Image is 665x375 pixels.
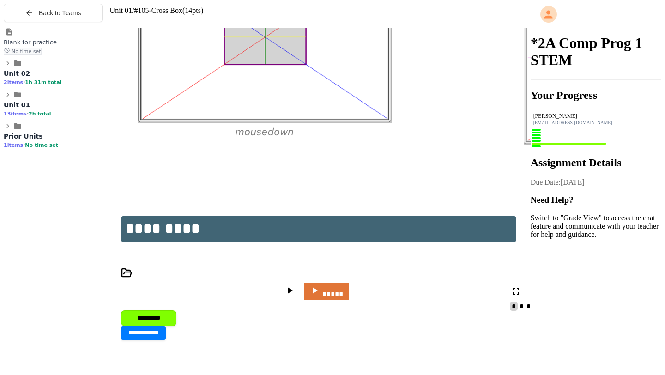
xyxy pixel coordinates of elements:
span: 2h total [29,111,51,117]
span: 1 items [4,142,23,148]
span: / [132,6,134,14]
span: Due Date: [531,178,561,186]
h2: Assignment Details [531,157,661,169]
span: Unit 02 [4,70,30,77]
span: No time set [25,142,58,148]
span: • [23,142,25,148]
span: 1h 31m total [25,79,61,85]
div: [PERSON_NAME] [533,113,659,120]
p: Switch to "Grade View" to access the chat feature and communicate with your teacher for help and ... [531,214,661,239]
div: My Account [531,4,661,25]
span: • [23,79,25,85]
span: Unit 01 [4,101,30,109]
span: Blank for practice [4,39,57,46]
h2: Your Progress [531,89,661,102]
span: • [27,110,29,117]
span: Back to Teams [39,9,81,17]
h1: *2A Comp Prog 1 STEM [531,35,661,69]
span: 13 items [4,111,27,117]
h3: Need Help? [531,195,661,205]
div: [EMAIL_ADDRESS][DOMAIN_NAME] [533,120,659,125]
span: No time set [4,48,42,55]
span: Prior Units [4,133,43,140]
span: [DATE] [561,178,585,186]
span: 2 items [4,79,23,85]
button: Back to Teams [4,4,103,22]
span: #105-Cross Box(14pts) [134,6,204,14]
span: Unit 01 [110,6,132,14]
